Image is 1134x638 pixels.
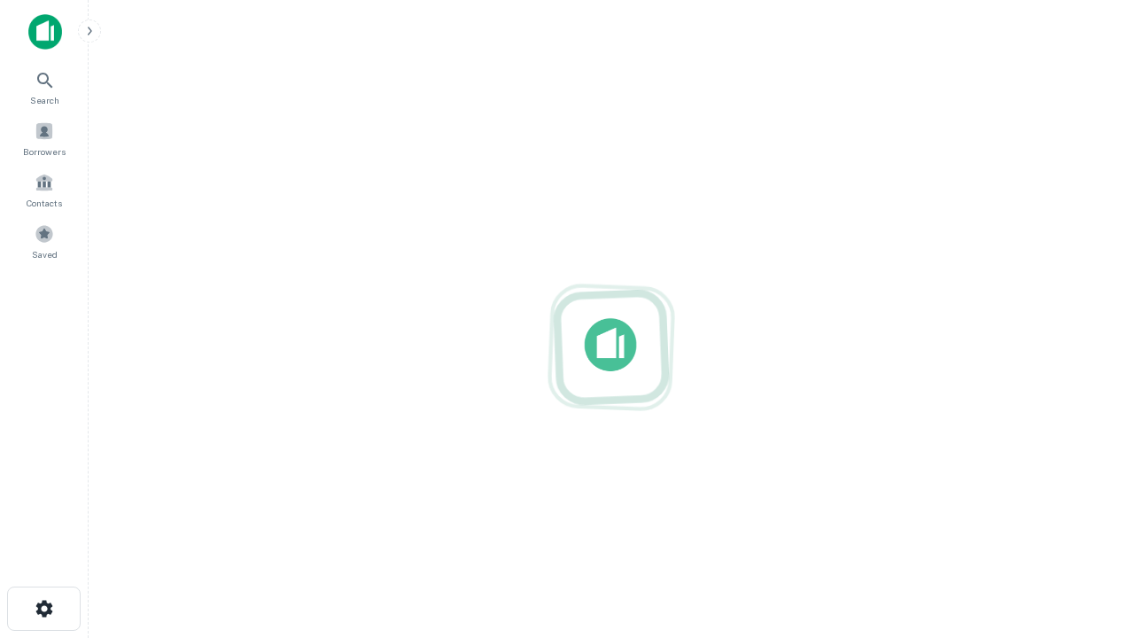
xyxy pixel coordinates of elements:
a: Borrowers [5,114,83,162]
a: Saved [5,217,83,265]
span: Contacts [27,196,62,210]
a: Search [5,63,83,111]
span: Borrowers [23,144,66,159]
iframe: Chat Widget [1045,496,1134,581]
img: capitalize-icon.png [28,14,62,50]
span: Saved [32,247,58,261]
a: Contacts [5,166,83,214]
span: Search [30,93,59,107]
